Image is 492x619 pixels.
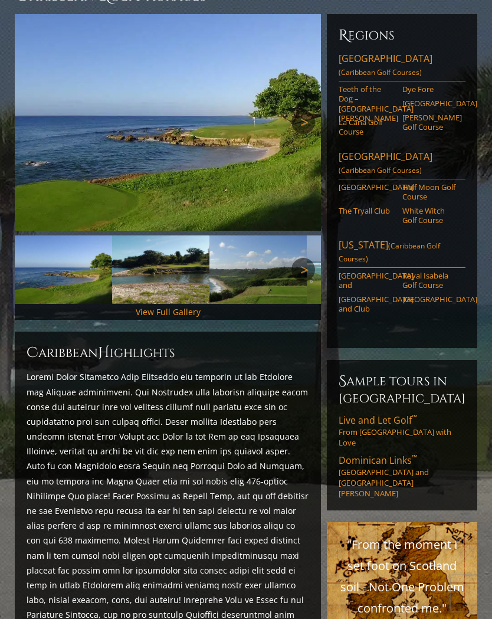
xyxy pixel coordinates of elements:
a: [GEOGRAPHIC_DATA](Caribbean Golf Courses) [339,52,465,81]
a: Next [291,258,315,281]
a: Royal Isabela Golf Course [402,271,458,290]
p: "From the moment I set foot on Scotland soil - Not One Problem confronted me." [339,534,465,619]
span: Dominican Links [339,454,417,467]
sup: ™ [412,412,417,423]
sup: ™ [412,453,417,463]
a: Next [291,110,315,134]
a: [GEOGRAPHIC_DATA] [402,294,458,304]
span: Live and Let Golf [339,414,417,427]
a: [GEOGRAPHIC_DATA] and [339,271,394,290]
a: [GEOGRAPHIC_DATA] [402,99,458,108]
a: Half Moon Golf Course [402,182,458,202]
a: The Tryall Club [339,206,394,215]
h6: Regions [339,26,465,45]
a: Live and Let Golf™From [GEOGRAPHIC_DATA] with Love [339,414,465,448]
a: Dye Fore [402,84,458,94]
a: [GEOGRAPHIC_DATA] [339,182,394,192]
span: (Caribbean Golf Courses) [339,67,422,77]
a: Teeth of the Dog – [GEOGRAPHIC_DATA][PERSON_NAME] [339,84,394,123]
a: [GEOGRAPHIC_DATA](Caribbean Golf Courses) [339,150,465,179]
span: H [98,343,110,362]
h2: Caribbean ighlights [27,343,309,362]
h6: Sample Tours in [GEOGRAPHIC_DATA] [339,372,465,407]
a: [GEOGRAPHIC_DATA] and Club [339,294,394,314]
a: View Full Gallery [136,306,201,317]
span: (Caribbean Golf Courses) [339,241,440,264]
a: White Witch Golf Course [402,206,458,225]
a: [PERSON_NAME] Golf Course [402,113,458,132]
a: Dominican Links™[GEOGRAPHIC_DATA] and [GEOGRAPHIC_DATA][PERSON_NAME] [339,454,465,499]
a: La Cana Golf Course [339,117,394,137]
span: (Caribbean Golf Courses) [339,165,422,175]
a: [US_STATE](Caribbean Golf Courses) [339,238,465,268]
